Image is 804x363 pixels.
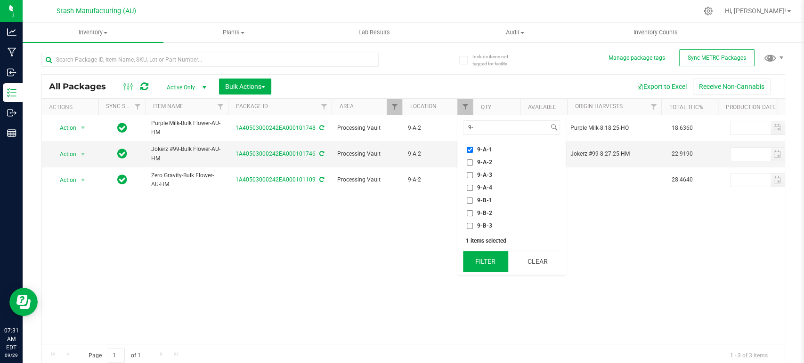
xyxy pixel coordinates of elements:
span: 28.4640 [667,173,698,187]
span: Sync from Compliance System [318,176,324,183]
span: 9-A-2 [408,175,467,184]
div: 1 items selected [466,237,557,244]
a: Origin Harvests [575,103,622,110]
inline-svg: Manufacturing [7,47,16,57]
button: Receive Non-Cannabis [693,79,771,95]
a: 1A40503000242EA000101109 [236,176,316,183]
button: Clear [515,251,560,272]
inline-svg: Inbound [7,68,16,77]
div: Actions [49,104,95,110]
span: Jokerz #99-Bulk Flower-AU-HM [151,145,222,163]
span: select [771,148,784,161]
div: Value 1: Purple Milk-8.18.25-HO [570,124,658,133]
a: Qty [480,104,491,110]
span: Action [51,121,77,134]
span: select [784,121,799,134]
input: 9-A-1 [467,147,473,153]
a: Filter [457,99,473,115]
span: select [771,174,784,187]
span: select [784,174,799,187]
a: Package ID [236,103,268,110]
span: select [771,121,784,134]
p: 07:31 AM EDT [4,326,18,352]
span: Action [51,148,77,161]
span: 9-A-1 [477,147,492,152]
input: 9-A-4 [467,185,473,191]
button: Filter [463,251,508,272]
input: 9-B-1 [467,197,473,204]
iframe: Resource center [9,288,38,316]
a: Item Name [153,103,183,110]
span: All Packages [49,81,115,92]
span: In Sync [117,121,127,134]
span: 18.6360 [667,121,698,135]
span: Stash Manufacturing (AU) [57,7,136,15]
input: Search Package ID, Item Name, SKU, Lot or Part Number... [41,53,379,67]
span: Page of 1 [81,348,148,363]
input: 1 [108,348,125,363]
span: 22.9190 [667,147,698,161]
span: select [77,148,89,161]
span: Sync METRC Packages [688,55,746,61]
inline-svg: Outbound [7,108,16,118]
span: Inventory [23,28,163,37]
p: 09/29 [4,352,18,359]
span: In Sync [117,147,127,160]
a: Area [339,103,353,110]
a: Available [528,104,556,110]
span: select [77,174,89,187]
inline-svg: Reports [7,128,16,138]
span: Action [51,174,77,187]
span: In Sync [117,173,127,186]
button: Export to Excel [630,79,693,95]
a: Production Date [725,104,775,110]
span: 9-A-4 [477,185,492,190]
div: Manage settings [702,7,714,16]
a: Inventory Counts [585,23,726,42]
a: Lab Results [304,23,445,42]
span: Processing Vault [337,124,397,133]
a: 1A40503000242EA000101748 [236,125,316,131]
span: select [77,121,89,134]
button: Manage package tags [609,54,665,62]
span: Audit [445,28,585,37]
a: 1A40503000242EA000101746 [236,150,316,157]
span: 9-A-2 [408,124,467,133]
span: Hi, [PERSON_NAME]! [725,7,786,15]
input: Search [463,121,549,134]
span: Processing Vault [337,150,397,158]
span: 9-B-1 [477,197,492,203]
span: 9-A-3 [477,172,492,178]
a: Filter [316,99,332,115]
span: Bulk Actions [225,83,265,90]
a: Inventory [23,23,163,42]
input: 9-A-2 [467,159,473,166]
inline-svg: Analytics [7,27,16,37]
span: Set Current date [784,147,800,161]
a: Sync Status [106,103,142,110]
inline-svg: Inventory [7,88,16,97]
a: Filter [646,99,661,115]
span: Set Current date [784,121,800,135]
span: Purple Milk-Bulk Flower-AU-HM [151,119,222,137]
span: Plants [164,28,304,37]
span: Include items not tagged for facility [472,53,519,67]
a: Filter [212,99,228,115]
span: Set Current date [784,174,800,187]
span: Lab Results [346,28,403,37]
input: 9-A-3 [467,172,473,178]
span: Inventory Counts [621,28,690,37]
span: Sync from Compliance System [318,150,324,157]
span: Processing Vault [337,175,397,184]
span: Zero Gravity-Bulk Flower-AU-HM [151,171,222,189]
a: Audit [445,23,585,42]
a: Total THC% [669,104,703,110]
a: Filter [387,99,402,115]
a: Location [410,103,436,110]
input: 9-B-2 [467,210,473,216]
div: Value 1: Jokerz #99-8.27.25-HM [570,150,658,158]
button: Sync METRC Packages [679,49,755,66]
span: 9-A-2 [408,150,467,158]
span: 9-B-3 [477,223,492,229]
a: Filter [130,99,146,115]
